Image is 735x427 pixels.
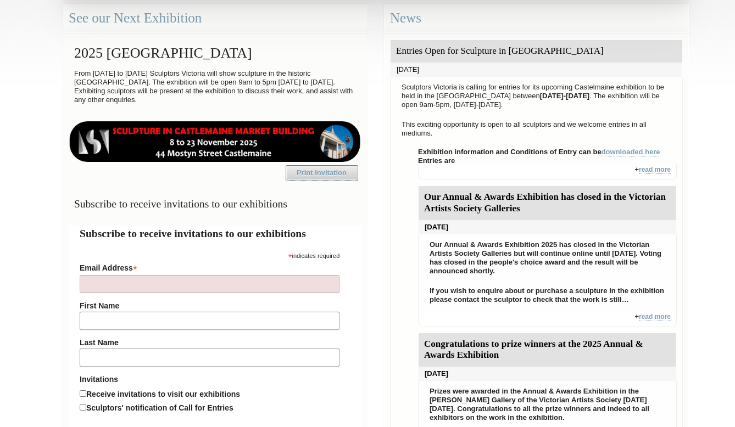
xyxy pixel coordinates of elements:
strong: [DATE]-[DATE] [540,92,590,100]
div: News [384,4,689,33]
a: read more [639,166,671,174]
div: + [418,312,677,327]
label: Last Name [80,338,339,347]
p: Our Annual & Awards Exhibition 2025 has closed in the Victorian Artists Society Galleries but wil... [424,238,671,278]
div: See our Next Exhibition [63,4,367,33]
p: Sculptors Victoria is calling for entries for its upcoming Castelmaine exhibition to be held in t... [396,80,677,112]
p: Prizes were awarded in the Annual & Awards Exhibition in the [PERSON_NAME] Gallery of the Victori... [424,384,671,425]
strong: Exhibition information and Conditions of Entry can be [418,148,660,156]
a: Print Invitation [286,165,358,181]
label: Email Address [80,260,339,273]
label: Receive invitations to visit our exhibitions [86,390,240,398]
div: indicates required [80,250,339,260]
img: castlemaine-ldrbd25v2.png [69,121,361,162]
div: [DATE] [391,63,682,77]
h2: Subscribe to receive invitations to our exhibitions [80,226,350,241]
div: [DATE] [419,220,676,234]
label: First Name [80,301,339,310]
div: Our Annual & Awards Exhibition has closed in the Victorian Artists Society Galleries [419,186,676,220]
strong: Invitations [80,375,339,384]
p: This exciting opportunity is open to all sculptors and we welcome entries in all mediums. [396,117,677,141]
div: + [418,165,677,180]
h2: 2025 [GEOGRAPHIC_DATA] [69,40,361,66]
label: Sculptors' notification of Call for Entries [86,403,233,412]
p: If you wish to enquire about or purchase a sculpture in the exhibition please contact the sculpto... [424,284,671,307]
p: From [DATE] to [DATE] Sculptors Victoria will show sculpture in the historic [GEOGRAPHIC_DATA]. T... [69,66,361,107]
h3: Subscribe to receive invitations to our exhibitions [69,193,361,215]
a: downloaded here [602,148,660,156]
div: [DATE] [419,367,676,381]
a: read more [639,313,671,321]
div: Congratulations to prize winners at the 2025 Annual & Awards Exhibition [419,333,676,367]
div: Entries Open for Sculpture in [GEOGRAPHIC_DATA] [391,40,682,63]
